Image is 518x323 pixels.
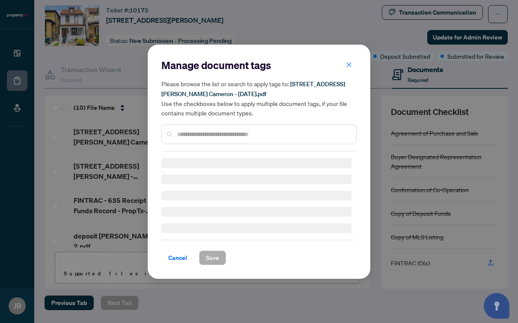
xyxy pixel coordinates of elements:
h2: Manage document tags [161,58,357,72]
h5: Please browse the list or search to apply tags to: Use the checkboxes below to apply multiple doc... [161,79,357,118]
span: close [346,61,352,67]
button: Open asap [484,293,509,319]
span: Cancel [168,251,187,265]
button: Save [199,251,226,265]
button: Cancel [161,251,194,265]
span: [STREET_ADDRESS][PERSON_NAME] Cameron - [DATE].pdf [161,80,345,98]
